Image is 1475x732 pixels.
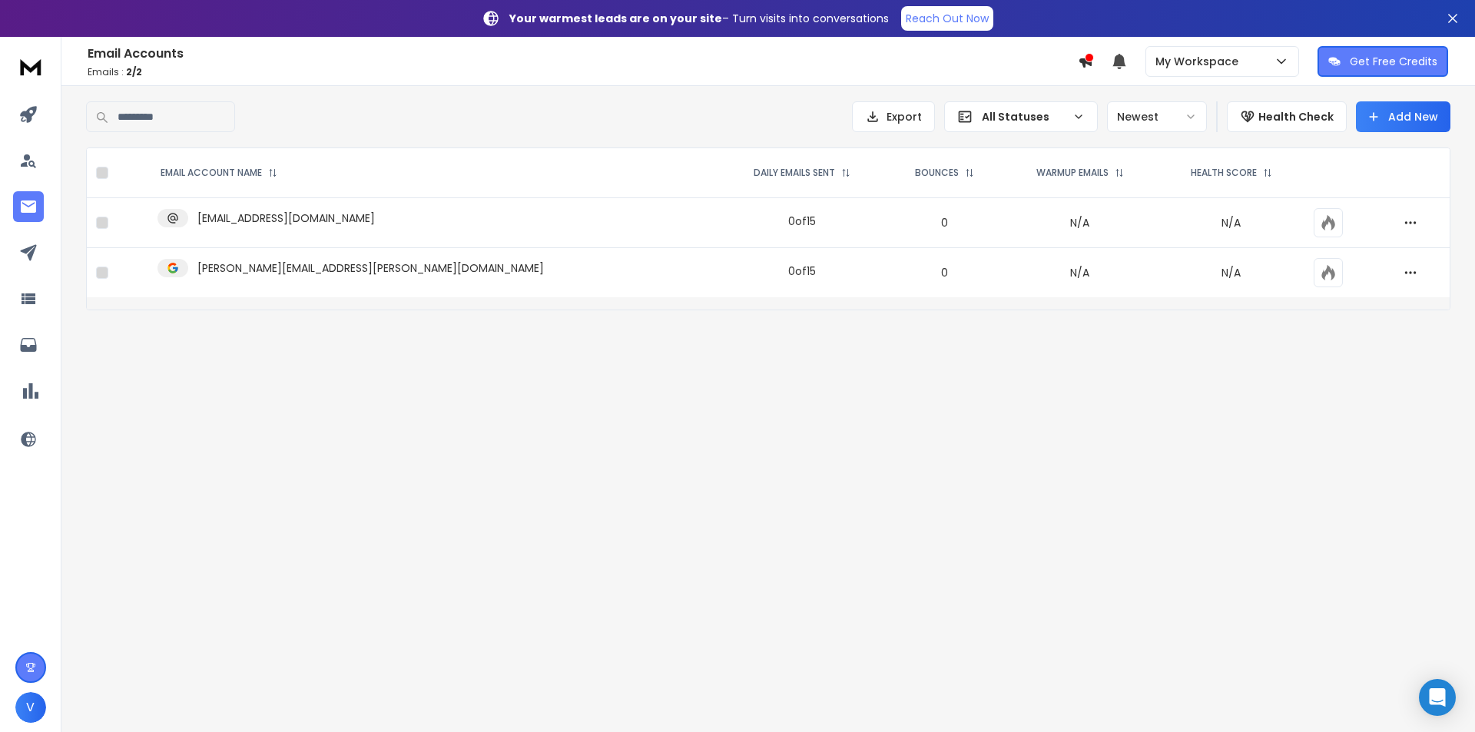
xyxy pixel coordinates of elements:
button: Add New [1356,101,1450,132]
button: Health Check [1227,101,1347,132]
td: N/A [1003,248,1158,298]
button: V [15,692,46,723]
div: EMAIL ACCOUNT NAME [161,167,277,179]
p: [PERSON_NAME][EMAIL_ADDRESS][PERSON_NAME][DOMAIN_NAME] [197,260,544,276]
img: logo [15,52,46,81]
strong: Your warmest leads are on your site [509,11,722,26]
p: Health Check [1258,109,1334,124]
button: Export [852,101,935,132]
p: All Statuses [982,109,1066,124]
p: BOUNCES [915,167,959,179]
p: Reach Out Now [906,11,989,26]
a: Reach Out Now [901,6,993,31]
p: N/A [1167,265,1295,280]
td: N/A [1003,198,1158,248]
div: 0 of 15 [788,263,816,279]
p: Emails : [88,66,1078,78]
p: 0 [896,215,993,230]
p: WARMUP EMAILS [1036,167,1109,179]
p: 0 [896,265,993,280]
p: HEALTH SCORE [1191,167,1257,179]
div: 0 of 15 [788,214,816,229]
button: Newest [1107,101,1207,132]
p: – Turn visits into conversations [509,11,889,26]
h1: Email Accounts [88,45,1078,63]
span: 2 / 2 [126,65,142,78]
p: N/A [1167,215,1295,230]
p: DAILY EMAILS SENT [754,167,835,179]
div: Open Intercom Messenger [1419,679,1456,716]
p: [EMAIL_ADDRESS][DOMAIN_NAME] [197,210,375,226]
p: My Workspace [1155,54,1245,69]
button: Get Free Credits [1318,46,1448,77]
p: Get Free Credits [1350,54,1437,69]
